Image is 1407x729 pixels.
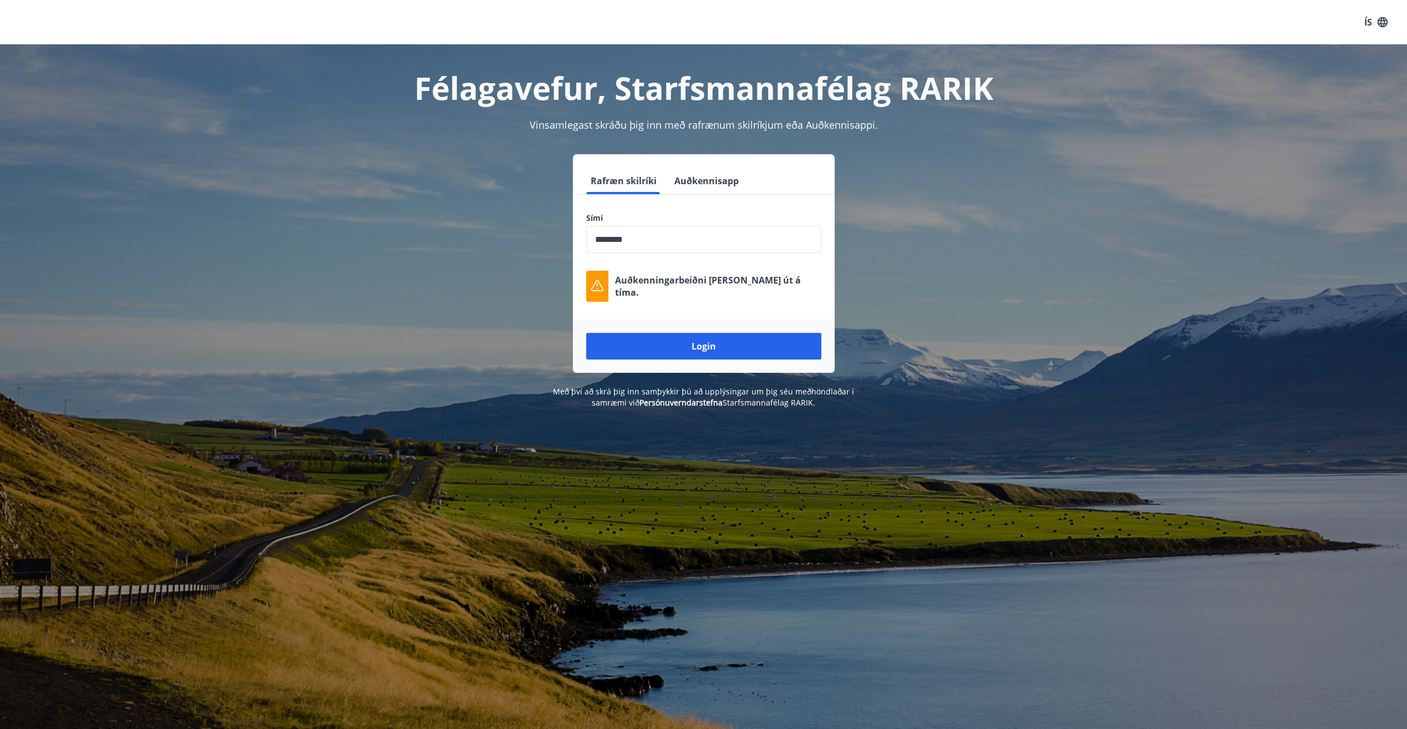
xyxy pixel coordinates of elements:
p: Auðkenningarbeiðni [PERSON_NAME] út á tíma. [615,274,821,298]
span: Vinsamlegast skráðu þig inn með rafrænum skilríkjum eða Auðkennisappi. [530,118,878,131]
button: ÍS [1358,12,1394,32]
button: Rafræn skilríki [586,168,661,194]
h1: Félagavefur, Starfsmannafélag RARIK [318,67,1090,109]
a: Persónuverndarstefna [639,397,723,408]
button: Auðkennisapp [670,168,743,194]
label: Sími [586,212,821,224]
button: Login [586,333,821,360]
span: Með því að skrá þig inn samþykkir þú að upplýsingar um þig séu meðhöndlaðar í samræmi við Starfsm... [553,386,854,408]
